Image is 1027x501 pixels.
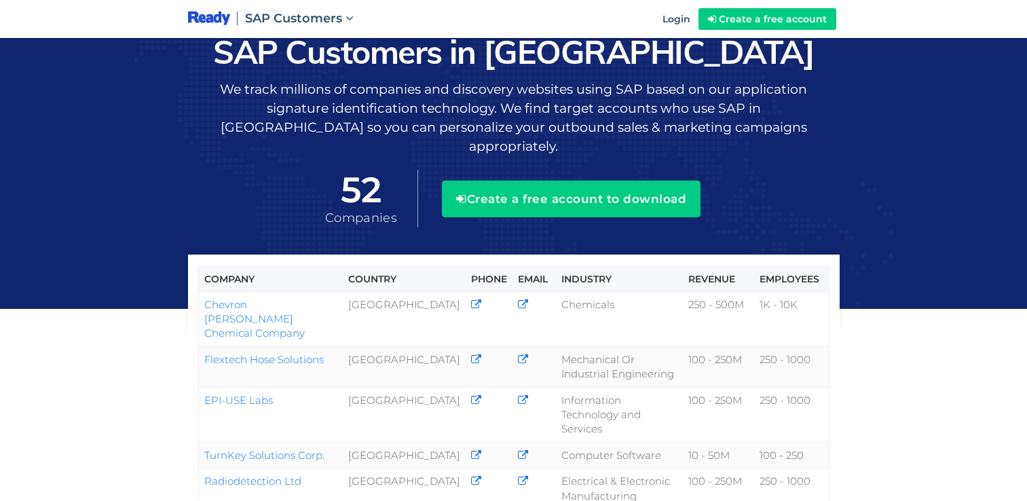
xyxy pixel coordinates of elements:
[325,210,397,225] span: Companies
[188,80,840,156] p: We track millions of companies and discovery websites using SAP based on our application signatur...
[442,181,701,217] button: Create a free account to download
[204,394,273,407] a: EPI-USE Labs
[754,442,829,468] td: 100 - 250
[204,353,324,366] a: Flextech Hose Solutions
[343,266,466,291] th: Country
[204,449,324,462] a: TurnKey Solutions Corp.
[683,346,754,387] td: 100 - 250M
[754,266,829,291] th: Employees
[556,266,683,291] th: Industry
[754,291,829,346] td: 1K - 10K
[198,266,343,291] th: Company
[683,291,754,346] td: 250 - 500M
[343,346,466,387] td: [GEOGRAPHIC_DATA]
[204,298,305,340] a: Chevron [PERSON_NAME] Chemical Company
[556,291,683,346] td: Chemicals
[556,442,683,468] td: Computer Software
[698,8,836,30] a: Create a free account
[662,13,690,25] span: Login
[343,387,466,442] td: [GEOGRAPHIC_DATA]
[683,387,754,442] td: 100 - 250M
[325,170,397,210] span: 52
[188,34,840,70] h1: SAP Customers in [GEOGRAPHIC_DATA]
[188,10,231,27] img: logo
[754,387,829,442] td: 250 - 1000
[556,346,683,387] td: Mechanical Or Industrial Engineering
[343,291,466,346] td: [GEOGRAPHIC_DATA]
[654,2,698,36] a: Login
[754,346,829,387] td: 250 - 1000
[512,266,556,291] th: Email
[466,266,512,291] th: Phone
[683,442,754,468] td: 10 - 50M
[343,442,466,468] td: [GEOGRAPHIC_DATA]
[683,266,754,291] th: Revenue
[245,11,342,26] span: SAP Customers
[556,387,683,442] td: Information Technology and Services
[204,475,301,487] a: Radiodetection Ltd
